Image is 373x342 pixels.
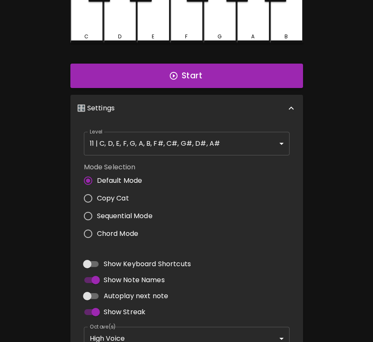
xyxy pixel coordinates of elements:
div: 11 | C, D, E, F, G, A, B, F#, C#, G#, D#, A# [84,132,290,155]
div: C [84,33,89,40]
span: Show Note Names [104,275,165,285]
span: Show Keyboard Shortcuts [104,259,191,269]
div: A [251,33,255,40]
p: 🎛️ Settings [77,103,115,113]
span: Show Streak [104,307,146,317]
span: Chord Mode [97,229,139,239]
span: Sequential Mode [97,211,153,221]
span: Copy Cat [97,193,129,203]
div: D [118,33,121,40]
div: B [284,33,288,40]
label: Octave(s) [90,323,116,330]
button: Start [70,64,303,88]
label: Level [90,128,103,135]
div: 🎛️ Settings [70,95,303,122]
label: Mode Selection [84,162,159,172]
div: E [152,33,154,40]
span: Default Mode [97,176,142,186]
span: Autoplay next note [104,291,169,301]
div: G [217,33,222,40]
div: F [185,33,188,40]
